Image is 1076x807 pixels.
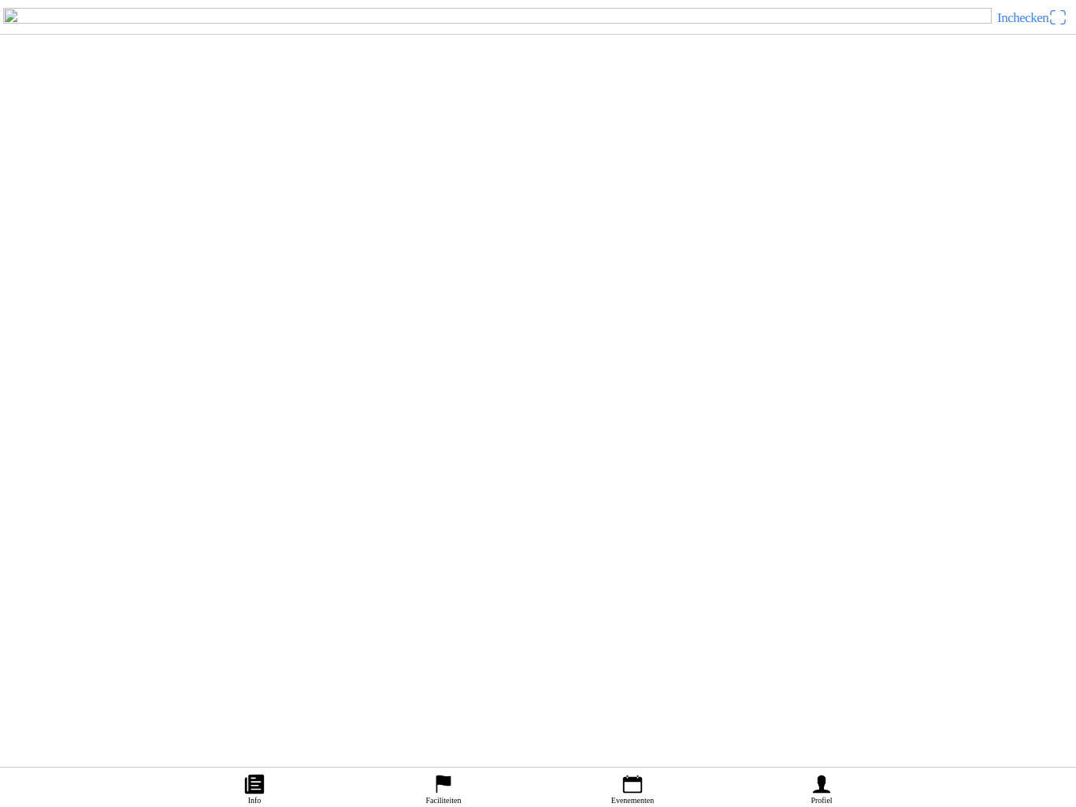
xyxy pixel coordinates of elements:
span: Inchecken [997,10,1048,25]
ion-icon: person [810,772,833,796]
ion-icon: paper [243,772,266,796]
a: Incheckenqr scanner [992,5,1073,30]
ion-label: Evenementen [611,796,654,805]
ion-label: Profiel [811,796,832,805]
ion-label: Faciliteiten [426,796,462,805]
ion-label: Info [248,796,262,805]
ion-icon: flag [432,772,455,796]
ion-icon: calendar [621,772,644,796]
